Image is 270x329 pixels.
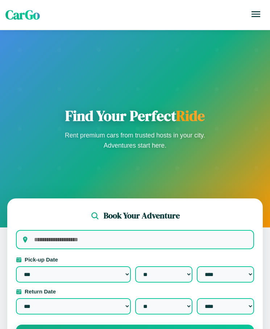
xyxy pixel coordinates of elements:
p: Rent premium cars from trusted hosts in your city. Adventures start here. [63,130,208,151]
label: Pick-up Date [16,256,254,263]
label: Return Date [16,288,254,295]
span: Ride [176,106,205,126]
span: CarGo [5,6,40,24]
h1: Find Your Perfect [63,107,208,124]
h2: Book Your Adventure [104,210,180,221]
